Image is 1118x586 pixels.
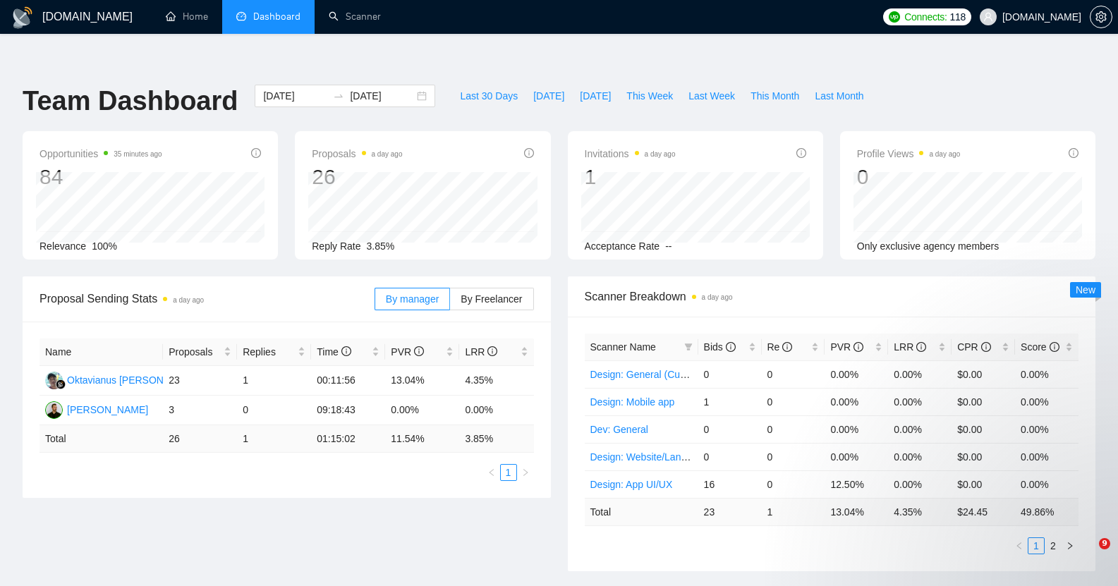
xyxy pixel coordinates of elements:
a: Design: Mobile app [590,396,675,408]
span: Proposal Sending Stats [40,290,375,307]
li: Previous Page [1011,537,1028,554]
button: Last Week [681,85,743,107]
td: 0.00% [1015,360,1078,388]
button: setting [1090,6,1112,28]
span: info-circle [782,342,792,352]
span: info-circle [981,342,991,352]
span: LRR [894,341,926,353]
span: Profile Views [857,145,961,162]
td: 0.00% [888,360,952,388]
span: Connects: [904,9,947,25]
td: Total [40,425,163,453]
span: right [521,468,530,477]
span: By Freelancer [461,293,522,305]
button: Last 30 Days [452,85,525,107]
a: setting [1090,11,1112,23]
td: 0 [237,396,311,425]
td: 12.50% [825,470,888,498]
a: Design: App UI/UX [590,479,673,490]
span: This Month [751,88,799,104]
input: Start date [263,88,327,104]
span: Scanner Breakdown [585,288,1079,305]
a: homeHome [166,11,208,23]
a: OOOktavianus [PERSON_NAME] Tape [45,374,224,385]
td: 0.00% [888,388,952,415]
a: searchScanner [329,11,381,23]
button: This Week [619,85,681,107]
span: Opportunities [40,145,162,162]
span: Time [317,346,351,358]
div: 84 [40,164,162,190]
td: 0 [698,415,762,443]
div: 26 [312,164,402,190]
span: Score [1021,341,1059,353]
td: 0 [762,415,825,443]
span: user [983,12,993,22]
td: 26 [163,425,237,453]
span: info-circle [1050,342,1059,352]
span: By manager [386,293,439,305]
td: 13.04 % [825,498,888,525]
td: 0.00% [459,396,533,425]
th: Name [40,338,163,366]
td: 01:15:02 [311,425,385,453]
span: [DATE] [533,88,564,104]
span: Dashboard [253,11,300,23]
span: 9 [1099,538,1110,549]
div: 1 [585,164,676,190]
td: 0.00% [385,396,459,425]
span: PVR [830,341,863,353]
span: Re [767,341,793,353]
span: PVR [391,346,424,358]
span: info-circle [916,342,926,352]
span: info-circle [853,342,863,352]
span: Replies [243,344,295,360]
span: info-circle [1069,148,1078,158]
a: 1 [501,465,516,480]
span: dashboard [236,11,246,21]
time: 35 minutes ago [114,150,162,158]
td: 0 [698,360,762,388]
span: Last Week [688,88,735,104]
div: Oktavianus [PERSON_NAME] Tape [67,372,224,388]
li: Next Page [517,464,534,481]
td: 0.00% [825,388,888,415]
td: 1 [762,498,825,525]
li: Previous Page [483,464,500,481]
span: Acceptance Rate [585,240,660,252]
td: 0 [762,388,825,415]
img: upwork-logo.png [889,11,900,23]
th: Replies [237,338,311,366]
div: 0 [857,164,961,190]
img: OO [45,372,63,389]
td: 3 [163,396,237,425]
a: Dev: General [590,424,648,435]
time: a day ago [173,296,204,304]
button: This Month [743,85,807,107]
span: filter [684,343,693,351]
button: left [483,464,500,481]
td: 0.00% [1015,388,1078,415]
span: Relevance [40,240,86,252]
td: 23 [698,498,762,525]
td: Total [585,498,698,525]
td: 4.35% [459,366,533,396]
span: New [1076,284,1095,295]
td: 16 [698,470,762,498]
td: 0.00% [888,415,952,443]
button: right [517,464,534,481]
span: info-circle [726,342,736,352]
td: 0.00% [825,415,888,443]
span: left [487,468,496,477]
li: 1 [500,464,517,481]
td: $0.00 [952,360,1015,388]
span: 100% [92,240,117,252]
h1: Team Dashboard [23,85,238,118]
span: to [333,90,344,102]
td: 1 [698,388,762,415]
span: info-circle [524,148,534,158]
span: Last Month [815,88,863,104]
td: 0.00% [1015,443,1078,470]
a: Design: Website/Landing (Custom) [590,451,743,463]
span: Proposals [312,145,402,162]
